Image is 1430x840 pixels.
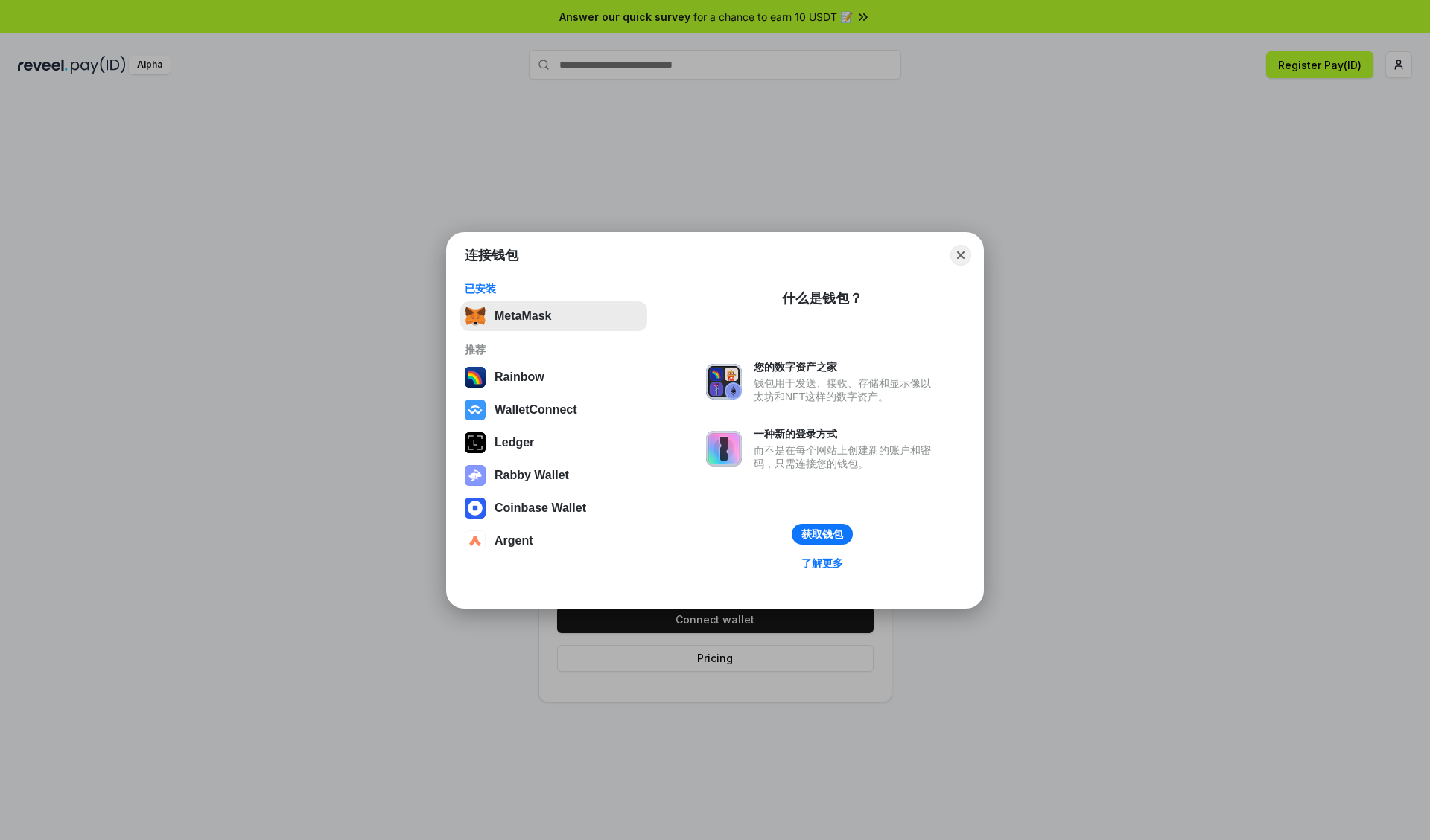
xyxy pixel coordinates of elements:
[465,367,486,388] img: svg+xml,%3Csvg%20width%3D%22120%22%20height%3D%22120%22%20viewBox%3D%220%200%20120%20120%22%20fil...
[706,364,742,400] img: svg+xml,%3Csvg%20xmlns%3D%22http%3A%2F%2Fwww.w3.org%2F2000%2Fsvg%22%20fill%3D%22none%22%20viewBox...
[465,343,643,356] div: 推荐
[801,557,843,570] div: 了解更多
[801,528,843,541] div: 获取钱包
[950,245,971,266] button: Close
[465,282,643,295] div: 已安装
[460,461,647,490] button: Rabby Wallet
[460,526,647,556] button: Argent
[495,534,533,548] div: Argent
[460,395,647,425] button: WalletConnect
[754,360,938,373] div: 您的数字资产之家
[782,289,862,307] div: 什么是钱包？
[754,427,938,440] div: 一种新的登录方式
[465,498,486,519] img: svg+xml,%3Csvg%20width%3D%2228%22%20height%3D%2228%22%20viewBox%3D%220%200%2028%2028%22%20fill%3D...
[465,432,486,453] img: svg+xml,%3Csvg%20xmlns%3D%22http%3A%2F%2Fwww.w3.org%2F2000%2Fsvg%22%20width%3D%2228%22%20height%3...
[465,306,486,327] img: svg+xml,%3Csvg%20fill%3D%22none%22%20height%3D%2233%22%20viewBox%3D%220%200%2035%2033%22%20width%...
[706,431,742,467] img: svg+xml,%3Csvg%20xmlns%3D%22http%3A%2F%2Fwww.w3.org%2F2000%2Fsvg%22%20fill%3D%22none%22%20viewBox...
[465,400,486,420] img: svg+xml,%3Csvg%20width%3D%2228%22%20height%3D%2228%22%20viewBox%3D%220%200%2028%2028%22%20fill%3D...
[754,443,938,470] div: 而不是在每个网站上创建新的账户和密码，只需连接您的钱包。
[495,436,534,449] div: Ledger
[465,246,518,264] h1: 连接钱包
[460,428,647,458] button: Ledger
[465,465,486,486] img: svg+xml,%3Csvg%20xmlns%3D%22http%3A%2F%2Fwww.w3.org%2F2000%2Fsvg%22%20fill%3D%22none%22%20viewBox...
[792,554,852,573] a: 了解更多
[495,469,569,482] div: Rabby Wallet
[495,501,586,515] div: Coinbase Wallet
[495,371,544,384] div: Rainbow
[495,403,577,417] div: WalletConnect
[465,530,486,551] img: svg+xml,%3Csvg%20width%3D%2228%22%20height%3D%2228%22%20viewBox%3D%220%200%2028%2028%22%20fill%3D...
[754,376,938,403] div: 钱包用于发送、接收、存储和显示像以太坊和NFT这样的数字资产。
[495,310,551,323] div: MetaMask
[460,493,647,523] button: Coinbase Wallet
[460,301,647,331] button: MetaMask
[792,524,853,545] button: 获取钱包
[460,362,647,392] button: Rainbow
